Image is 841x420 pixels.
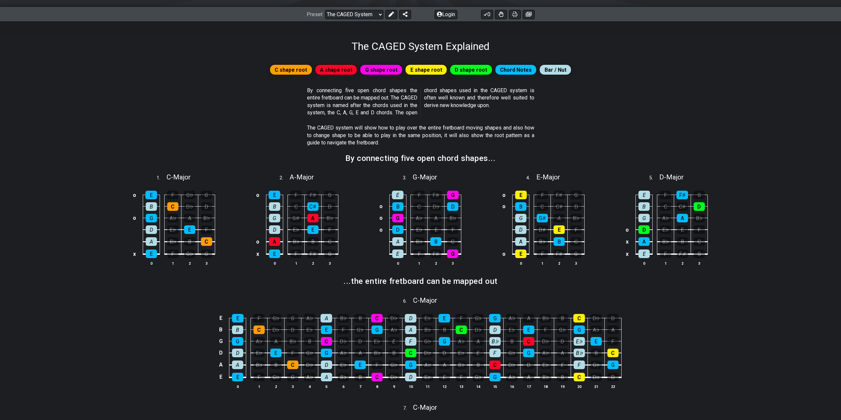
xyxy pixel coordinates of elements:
th: 3 [568,260,585,267]
span: 2 . [280,174,289,182]
div: G [570,249,582,258]
td: A [217,359,225,371]
div: B♭ [290,237,302,246]
div: D♭ [540,337,551,346]
button: Create image [523,10,535,19]
span: E - Major [536,173,560,181]
div: C [287,361,298,369]
div: E♭ [304,325,315,334]
div: D [694,202,705,211]
div: B [473,361,484,369]
th: 2 [674,260,691,267]
div: B♭ [253,361,265,369]
div: F [290,249,302,258]
div: F [287,349,298,357]
div: F [660,191,671,199]
div: B [232,325,243,334]
div: D [324,202,335,211]
td: o [500,248,508,260]
div: A [607,325,619,334]
div: D [392,225,403,234]
span: C - Major [167,173,191,181]
span: A shape root [320,65,352,75]
div: C [167,202,178,211]
th: 1 [657,260,674,267]
div: C [456,325,467,334]
div: E [355,361,366,369]
div: B [146,202,157,211]
span: 4 . [526,174,536,182]
td: o [131,189,138,201]
div: A [523,314,534,323]
div: A♭ [388,325,400,334]
div: C [371,314,383,323]
div: G [201,191,212,199]
td: x [623,236,631,248]
span: A - Major [289,173,314,181]
h1: The CAGED System Explained [352,40,489,53]
div: F♯ [676,191,688,199]
div: D♭ [304,361,315,369]
div: C [573,314,585,323]
div: E [638,249,650,258]
div: A♭ [660,214,671,222]
span: E shape root [410,65,442,75]
button: Print [509,10,521,19]
div: A [439,361,450,369]
div: D [557,337,568,346]
td: o [377,212,385,224]
td: B [217,324,225,335]
th: 0 [389,260,406,267]
div: G♭ [506,349,517,357]
p: The CAGED system will show how to play over the entire fretboard moving shapes and also how to ch... [307,124,534,146]
div: E [515,249,526,258]
div: B♭ [694,214,705,222]
div: B♭ [537,237,548,246]
div: F [201,225,212,234]
div: G♭ [184,191,195,199]
p: By connecting five open chord shapes the entire fretboard can be mapped out. The CAGED system is ... [307,87,534,117]
div: D♭ [388,314,400,323]
div: F♯ [554,249,565,258]
div: D [447,202,458,211]
div: F♯ [307,249,319,258]
button: Toggle Dexterity for all fretkits [495,10,507,19]
span: C shape root [275,65,307,75]
div: C [290,202,302,211]
div: D [201,202,212,211]
div: B♭ [570,214,582,222]
div: A [321,314,332,323]
div: B [304,337,315,346]
div: A [184,214,195,222]
div: A [146,237,157,246]
div: B [269,202,280,211]
div: C [201,237,212,246]
div: E [439,314,450,323]
div: E [146,249,157,258]
div: G [146,214,157,222]
span: D - Major [659,173,684,181]
div: B [591,349,602,357]
div: C [607,349,619,357]
div: F [290,191,302,199]
div: F [371,361,383,369]
div: B♭ [574,349,585,357]
div: B [638,202,650,211]
div: G♭ [355,325,366,334]
div: B [354,314,366,323]
div: F [413,191,425,199]
div: G [489,314,501,323]
div: D [287,325,298,334]
div: D [269,225,280,234]
div: G [694,249,705,258]
div: G♭ [304,349,315,357]
div: E [145,191,157,199]
div: B♭ [287,337,298,346]
div: B♭ [413,237,425,246]
div: E♭ [660,225,671,234]
div: B♭ [167,237,178,246]
div: E♭ [413,225,425,234]
th: 3 [444,260,461,267]
div: B♭ [540,314,551,323]
span: D shape root [455,65,487,75]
